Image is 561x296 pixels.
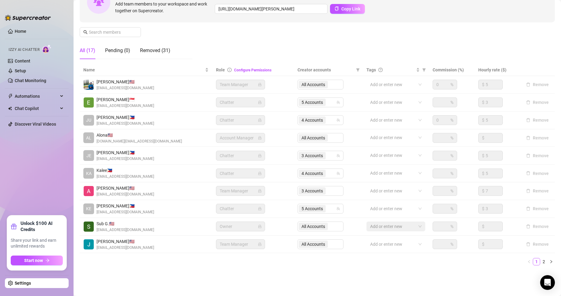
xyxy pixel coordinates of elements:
span: Team Manager [220,186,261,195]
li: 1 [533,258,540,265]
th: Commission (%) [429,64,474,76]
span: Chatter [220,116,261,125]
div: Open Intercom Messenger [540,275,555,290]
button: Start nowarrow-right [11,256,63,265]
a: Configure Permissions [234,68,271,72]
span: 5 Accounts [301,99,323,106]
span: filter [422,68,426,72]
span: lock [258,172,262,175]
span: team [336,207,340,211]
span: Chatter [220,204,261,213]
div: All (17) [80,47,95,54]
a: Setup [15,68,26,73]
span: lock [258,242,262,246]
img: Emad Ataei [84,80,94,90]
span: [PERSON_NAME] 🇵🇭 [97,149,154,156]
span: 5 Accounts [299,205,326,212]
span: AL [86,135,91,141]
span: filter [356,68,360,72]
th: Name [80,64,212,76]
span: lock [258,83,262,86]
button: Remove [524,241,551,248]
button: Remove [524,170,551,177]
span: Tags [366,66,376,73]
button: Remove [524,99,551,106]
span: Izzy AI Chatter [9,47,40,53]
img: Sub Genius [84,222,94,232]
span: lock [258,154,262,157]
span: Share your link and earn unlimited rewards [11,237,63,249]
img: Jodi [84,239,94,249]
a: 1 [533,258,540,265]
span: info-circle [227,68,232,72]
span: 3 Accounts [301,152,323,159]
span: Start now [24,258,43,263]
button: Remove [524,152,551,159]
img: Alexicon Ortiaga [84,186,94,196]
span: left [527,260,531,264]
span: right [549,260,553,264]
button: left [525,258,533,265]
span: [EMAIL_ADDRESS][DOMAIN_NAME] [97,174,154,180]
th: Hourly rate ($) [475,64,520,76]
a: Home [15,29,26,34]
span: filter [421,65,427,74]
button: Copy Link [330,4,365,14]
span: Team Manager [220,240,261,249]
button: Remove [524,187,551,195]
span: [EMAIL_ADDRESS][DOMAIN_NAME] [97,245,154,251]
span: JU [86,117,91,123]
span: [PERSON_NAME] 🇺🇸 [97,238,154,245]
span: Kalee 🇵🇭 [97,167,154,174]
span: thunderbolt [8,94,13,99]
a: 2 [540,258,547,265]
img: Eduardo Leon Jr [84,97,94,108]
strong: Unlock $100 AI Credits [21,220,63,233]
span: team [336,172,340,175]
span: 4 Accounts [301,117,323,123]
span: [EMAIL_ADDRESS][DOMAIN_NAME] [97,85,154,91]
span: copy [335,6,339,11]
span: Chatter [220,98,261,107]
span: Account Manager [220,133,261,142]
span: Name [83,66,204,73]
a: Content [15,59,30,63]
span: arrow-right [45,258,50,263]
span: Add team members to your workspace and work together on Supercreator. [115,1,212,14]
span: gift [11,223,17,230]
span: [EMAIL_ADDRESS][DOMAIN_NAME] [97,121,154,127]
span: [PERSON_NAME] 🇵🇭 [97,114,154,121]
span: Owner [220,222,261,231]
span: Chatter [220,151,261,160]
span: lock [258,101,262,104]
button: Remove [524,116,551,124]
span: Chatter [220,169,261,178]
button: Remove [524,205,551,212]
span: [EMAIL_ADDRESS][DOMAIN_NAME] [97,227,154,233]
span: Copy Link [341,6,360,11]
span: Alona 🇺🇸 [97,132,182,139]
span: 4 Accounts [299,170,326,177]
button: Remove [524,223,551,230]
span: team [336,101,340,104]
span: [PERSON_NAME] 🇸🇬 [97,96,154,103]
span: [PERSON_NAME] 🇺🇸 [97,78,154,85]
input: Search members [89,29,132,36]
span: Chat Copilot [15,104,58,113]
span: [EMAIL_ADDRESS][DOMAIN_NAME] [97,192,154,197]
span: JE [86,152,91,159]
span: 5 Accounts [301,205,323,212]
span: search [83,30,88,34]
a: Chat Monitoring [15,78,46,83]
span: question-circle [378,68,383,72]
div: Removed (31) [140,47,170,54]
img: AI Chatter [42,44,51,53]
span: lock [258,189,262,193]
span: lock [258,207,262,211]
span: filter [355,65,361,74]
span: team [336,154,340,157]
span: 5 Accounts [299,99,326,106]
span: KA [86,170,92,177]
button: right [548,258,555,265]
